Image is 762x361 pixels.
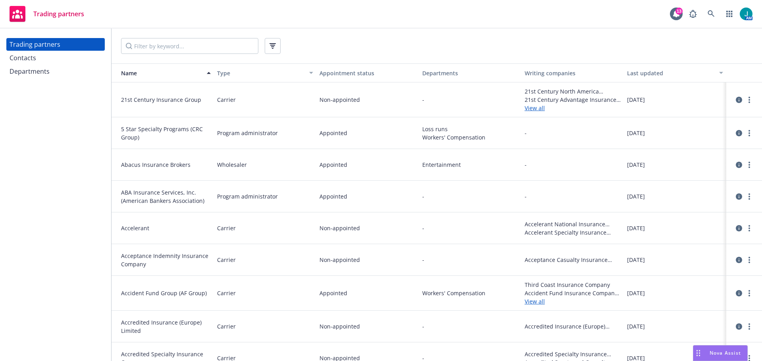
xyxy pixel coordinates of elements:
span: Accelerant Specialty Insurance Company [525,228,621,237]
span: Accredited Insurance (Europe) Limited [121,318,211,335]
input: Filter by keyword... [121,38,258,54]
span: [DATE] [627,160,645,169]
a: more [745,160,754,170]
a: more [745,322,754,331]
button: Name [112,63,214,82]
a: more [745,223,754,233]
div: Trading partners [10,38,60,51]
span: Non-appointed [319,256,360,264]
button: Appointment status [316,63,419,82]
a: circleInformation [734,192,744,201]
span: Wholesaler [217,160,247,169]
span: Non-appointed [319,96,360,104]
span: Carrier [217,322,236,330]
span: 21st Century Insurance Group [121,96,211,104]
a: circleInformation [734,322,744,331]
span: Accelerant National Insurance Company [525,220,621,228]
a: more [745,128,754,138]
span: [DATE] [627,322,645,330]
img: photo [740,8,752,20]
button: Departments [419,63,521,82]
span: [DATE] [627,256,645,264]
span: - [525,192,527,201]
span: Accident Fund Group (AF Group) [121,289,211,297]
a: Switch app [722,6,737,22]
span: Accelerant [121,224,211,232]
span: Accident Fund Insurance Company of America [525,289,621,297]
span: Appointed [319,129,347,137]
span: Entertainment [422,160,518,169]
button: Writing companies [521,63,624,82]
span: Program administrator [217,192,278,201]
span: Workers' Compensation [422,289,518,297]
span: Acceptance Casualty Insurance Company [525,256,621,264]
span: Carrier [217,96,236,104]
div: 13 [675,8,683,15]
span: Loss runs [422,125,518,133]
a: Trading partners [6,38,105,51]
span: [DATE] [627,224,645,232]
span: Non-appointed [319,224,360,232]
span: Carrier [217,224,236,232]
span: Abacus Insurance Brokers [121,160,211,169]
span: Program administrator [217,129,278,137]
a: more [745,192,754,201]
a: circleInformation [734,95,744,105]
a: circleInformation [734,128,744,138]
div: Type [217,69,304,77]
div: Name [115,69,202,77]
button: Type [214,63,316,82]
button: Last updated [624,63,726,82]
a: circleInformation [734,288,744,298]
div: Contacts [10,52,36,64]
span: Trading partners [33,11,84,17]
a: more [745,255,754,265]
a: circleInformation [734,223,744,233]
div: Writing companies [525,69,621,77]
span: - [422,192,424,201]
a: Departments [6,65,105,78]
a: circleInformation [734,255,744,265]
span: - [525,129,527,137]
a: circleInformation [734,160,744,170]
span: 5 Star Specialty Programs (CRC Group) [121,125,211,141]
div: Drag to move [693,346,703,361]
span: Third Coast Insurance Company [525,281,621,289]
span: - [422,96,424,104]
div: Departments [10,65,50,78]
a: View all [525,104,621,112]
a: more [745,95,754,105]
span: Accredited Specialty Insurance Company [525,350,621,358]
span: - [422,256,424,264]
span: Appointed [319,160,347,169]
span: Nova Assist [710,350,741,356]
div: Last updated [627,69,714,77]
span: [DATE] [627,192,645,201]
a: Contacts [6,52,105,64]
span: Accredited Insurance (Europe) Limited [525,322,621,330]
span: Carrier [217,256,236,264]
span: [DATE] [627,129,645,137]
div: Departments [422,69,518,77]
span: Appointed [319,289,347,297]
span: ABA Insurance Services, Inc. (American Bankers Association) [121,188,211,205]
span: - [525,160,527,169]
span: - [422,322,424,330]
a: Report a Bug [685,6,701,22]
span: Carrier [217,289,236,297]
a: View all [525,297,621,306]
span: 21st Century Advantage Insurance Company [525,96,621,104]
span: Acceptance Indemnity Insurance Company [121,252,211,268]
span: - [422,224,424,232]
span: Workers' Compensation [422,133,518,141]
div: Appointment status [319,69,416,77]
span: Appointed [319,192,347,201]
a: Search [703,6,719,22]
a: Trading partners [6,3,87,25]
button: Nova Assist [693,345,748,361]
span: [DATE] [627,96,645,104]
a: more [745,288,754,298]
span: Non-appointed [319,322,360,330]
span: 21st Century North America Insurance Company [525,87,621,96]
